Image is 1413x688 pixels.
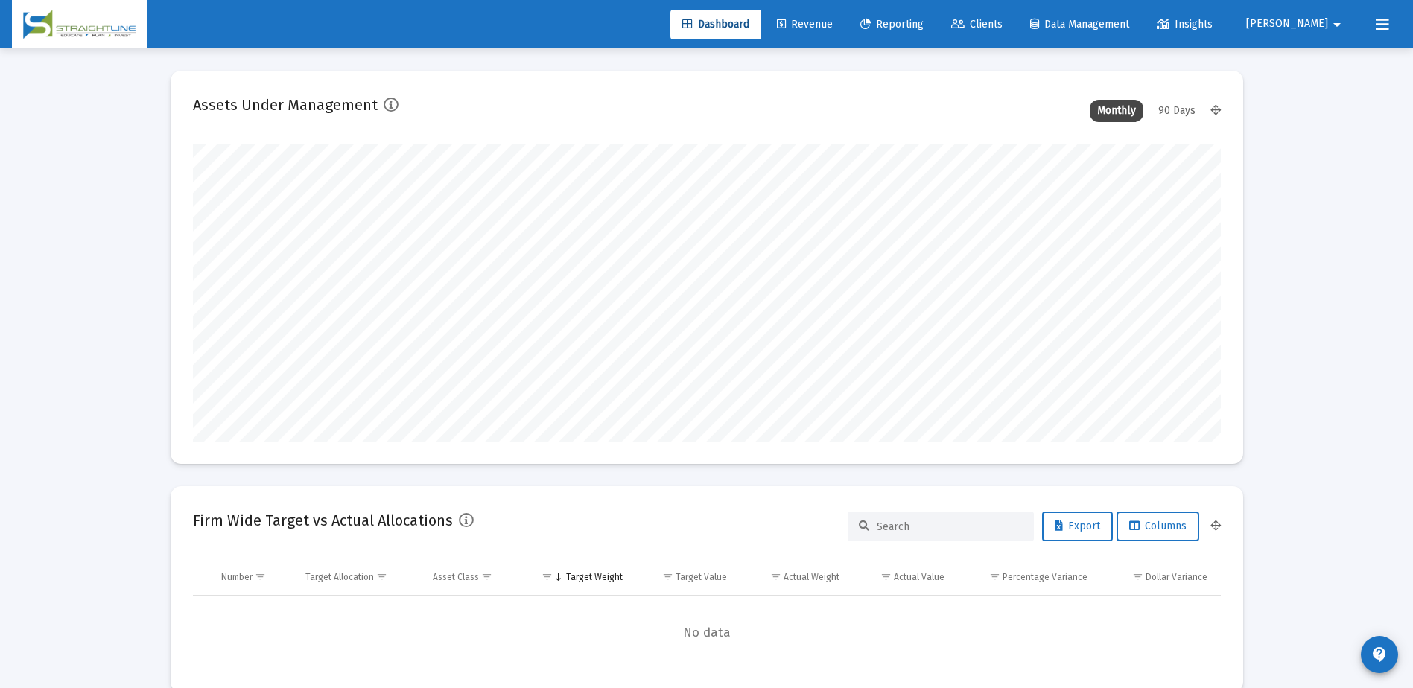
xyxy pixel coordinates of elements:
span: Show filter options for column 'Asset Class' [481,571,492,582]
div: Number [221,571,253,583]
mat-icon: contact_support [1371,646,1388,663]
div: Target Weight [566,571,623,583]
button: [PERSON_NAME] [1228,9,1364,39]
button: Columns [1117,512,1199,541]
span: Show filter options for column 'Actual Weight' [770,571,781,582]
span: Export [1055,520,1100,532]
a: Dashboard [670,10,761,39]
span: Show filter options for column 'Target Value' [662,571,673,582]
td: Column Target Value [633,559,738,595]
div: 90 Days [1151,100,1203,122]
td: Column Actual Value [850,559,955,595]
span: Data Management [1030,18,1129,31]
td: Column Percentage Variance [955,559,1098,595]
mat-icon: arrow_drop_down [1328,10,1346,39]
button: Export [1042,512,1113,541]
td: Column Actual Weight [737,559,849,595]
a: Reporting [848,10,936,39]
span: Show filter options for column 'Dollar Variance' [1132,571,1143,582]
td: Column Target Allocation [295,559,422,595]
div: Target Value [676,571,727,583]
span: Show filter options for column 'Number' [255,571,266,582]
img: Dashboard [23,10,136,39]
td: Column Target Weight [521,559,633,595]
div: Dollar Variance [1146,571,1207,583]
div: Percentage Variance [1003,571,1087,583]
span: Columns [1129,520,1187,532]
h2: Firm Wide Target vs Actual Allocations [193,509,453,532]
a: Clients [939,10,1014,39]
div: Asset Class [433,571,479,583]
a: Data Management [1018,10,1141,39]
span: [PERSON_NAME] [1246,18,1328,31]
span: Show filter options for column 'Target Weight' [542,571,553,582]
div: Actual Value [894,571,944,583]
input: Search [877,520,1023,533]
a: Revenue [765,10,845,39]
span: Show filter options for column 'Target Allocation' [376,571,387,582]
span: Show filter options for column 'Actual Value' [880,571,892,582]
div: Actual Weight [784,571,839,583]
span: Show filter options for column 'Percentage Variance' [989,571,1000,582]
span: Revenue [777,18,833,31]
div: Monthly [1090,100,1143,122]
span: Insights [1157,18,1213,31]
span: Reporting [860,18,924,31]
a: Insights [1145,10,1225,39]
div: Data grid [193,559,1221,670]
td: Column Dollar Variance [1098,559,1220,595]
span: Dashboard [682,18,749,31]
td: Column Asset Class [422,559,521,595]
span: Clients [951,18,1003,31]
td: Column Number [211,559,296,595]
h2: Assets Under Management [193,93,378,117]
span: No data [193,625,1221,641]
div: Target Allocation [305,571,374,583]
